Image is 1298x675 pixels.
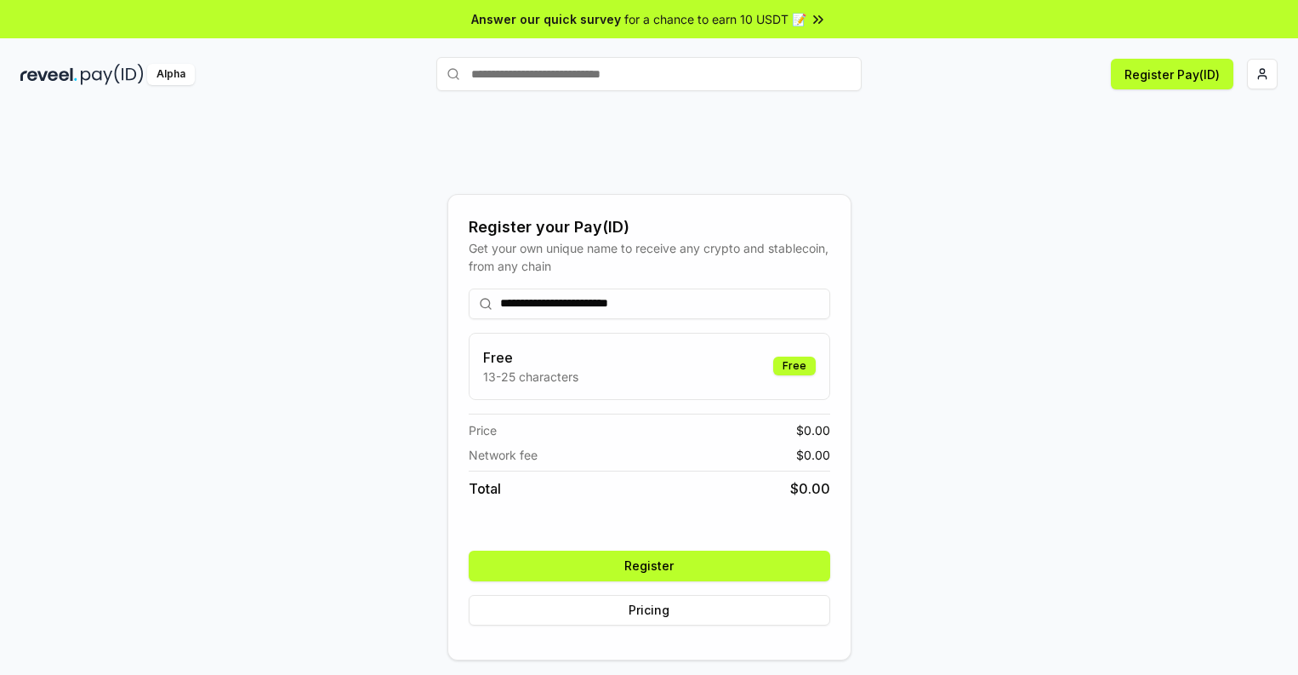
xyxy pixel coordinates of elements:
[469,446,538,464] span: Network fee
[469,551,830,581] button: Register
[81,64,144,85] img: pay_id
[469,478,501,499] span: Total
[469,421,497,439] span: Price
[773,357,816,375] div: Free
[20,64,77,85] img: reveel_dark
[471,10,621,28] span: Answer our quick survey
[147,64,195,85] div: Alpha
[796,421,830,439] span: $ 0.00
[1111,59,1233,89] button: Register Pay(ID)
[796,446,830,464] span: $ 0.00
[469,215,830,239] div: Register your Pay(ID)
[469,595,830,626] button: Pricing
[483,368,578,386] p: 13-25 characters
[790,478,830,499] span: $ 0.00
[624,10,806,28] span: for a chance to earn 10 USDT 📝
[483,347,578,368] h3: Free
[469,239,830,275] div: Get your own unique name to receive any crypto and stablecoin, from any chain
